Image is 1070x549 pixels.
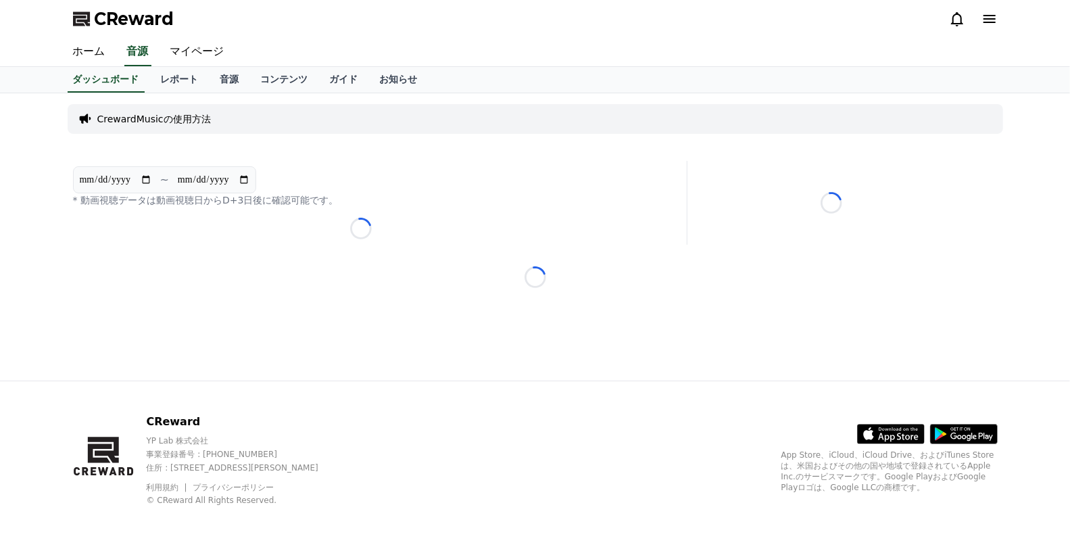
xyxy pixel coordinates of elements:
p: 住所 : [STREET_ADDRESS][PERSON_NAME] [146,462,341,473]
p: © CReward All Rights Reserved. [146,495,341,506]
a: 音源 [210,67,250,93]
p: YP Lab 株式会社 [146,435,341,446]
p: App Store、iCloud、iCloud Drive、およびiTunes Storeは、米国およびその他の国や地域で登録されているApple Inc.のサービスマークです。Google P... [781,450,998,493]
p: * 動画視聴データは動画視聴日からD+3日後に確認可能です。 [73,193,649,207]
a: マイページ [160,38,235,66]
a: ホーム [62,38,116,66]
p: 事業登録番号 : [PHONE_NUMBER] [146,449,341,460]
a: レポート [150,67,210,93]
a: 音源 [124,38,151,66]
a: ガイド [319,67,369,93]
a: CrewardMusicの使用方法 [97,112,211,126]
a: コンテンツ [250,67,319,93]
p: ~ [160,172,169,188]
p: CReward [146,414,341,430]
a: お知らせ [369,67,429,93]
span: CReward [95,8,174,30]
a: 利用規約 [146,483,189,492]
a: プライバシーポリシー [193,483,274,492]
a: ダッシュボード [68,67,145,93]
a: CReward [73,8,174,30]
